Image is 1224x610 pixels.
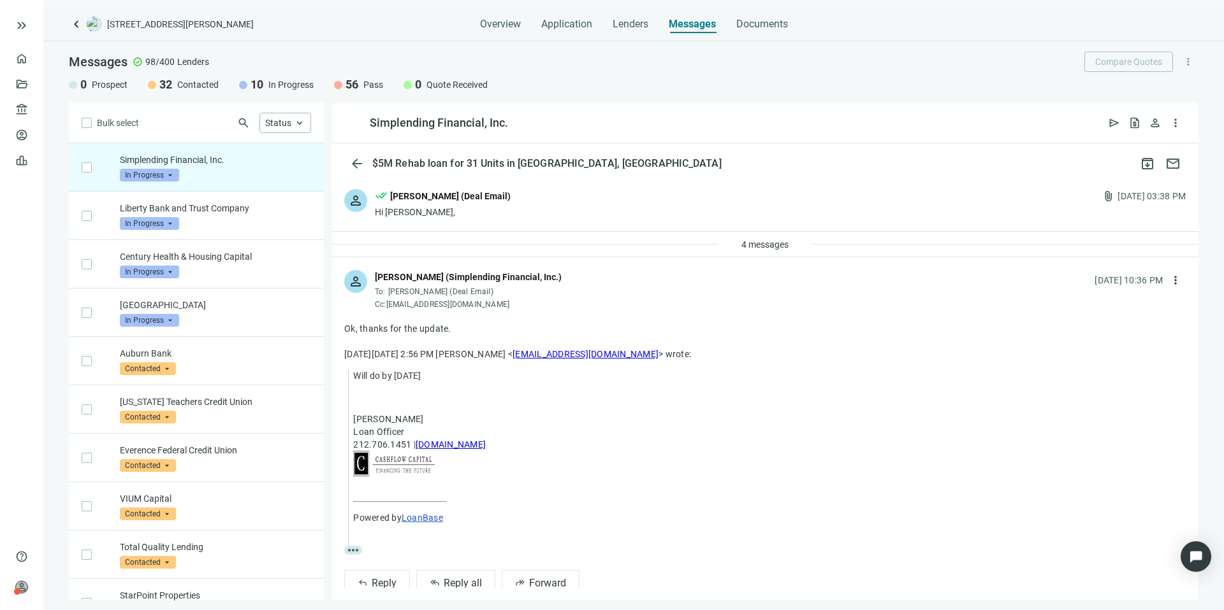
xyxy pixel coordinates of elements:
button: mail [1160,151,1186,176]
button: send [1104,113,1125,133]
span: person [1149,117,1162,129]
button: forwardForward [502,570,579,595]
span: Messages [669,18,716,30]
span: Application [541,18,592,31]
span: search [237,117,250,129]
span: send [1108,117,1121,129]
span: Messages [69,54,127,69]
button: person [1145,113,1165,133]
span: 56 [346,77,358,92]
span: Contacted [120,459,176,472]
button: arrow_back [344,151,370,176]
div: Hi [PERSON_NAME], [375,206,511,218]
button: archive [1135,151,1160,176]
span: help [15,550,28,563]
img: deal-logo [87,17,102,32]
div: $5M Rehab loan for 31 Units in [GEOGRAPHIC_DATA], [GEOGRAPHIC_DATA] [370,157,724,170]
span: 0 [415,77,421,92]
span: attach_file [1102,190,1115,202]
p: Century Health & Housing Capital [120,250,311,263]
span: In Progress [120,169,179,181]
span: more_vert [1183,56,1194,67]
span: more_horiz [344,546,362,555]
span: Reply all [444,577,482,589]
span: Pass [363,78,383,91]
button: more_vert [1165,270,1186,290]
span: reply [358,578,368,588]
div: [PERSON_NAME] (Deal Email) [390,189,511,203]
div: [DATE] 10:36 PM [1095,273,1163,287]
span: Contacted [120,556,176,569]
span: Contacted [120,507,176,520]
span: more_vert [1169,274,1182,287]
span: Prospect [92,78,127,91]
p: VIUM Capital [120,492,311,505]
span: 0 [80,77,87,92]
span: person [15,581,28,593]
span: person [348,193,363,208]
span: forward [515,578,525,588]
button: Compare Quotes [1084,52,1173,72]
span: request_quote [1128,117,1141,129]
p: StarPoint Properties [120,589,311,602]
span: Lenders [177,55,209,68]
span: arrow_back [349,156,365,171]
button: request_quote [1125,113,1145,133]
span: Contacted [120,362,176,375]
span: done_all [375,189,388,206]
span: mail [1165,156,1181,171]
span: [PERSON_NAME] (Deal Email) [388,287,493,296]
button: 4 messages [731,234,799,255]
p: Everence Federal Credit Union [120,444,311,457]
a: keyboard_arrow_left [69,17,84,32]
span: reply_all [430,578,440,588]
span: Forward [529,577,566,589]
button: more_vert [1178,52,1198,72]
span: Contacted [120,411,176,423]
div: To: [375,287,562,297]
p: Auburn Bank [120,347,311,360]
span: 10 [251,77,263,92]
span: Documents [736,18,788,31]
span: Overview [480,18,521,31]
span: keyboard_arrow_up [294,117,305,129]
p: [US_STATE] Teachers Credit Union [120,395,311,408]
div: Cc: [EMAIL_ADDRESS][DOMAIN_NAME] [375,299,562,309]
p: Total Quality Lending [120,541,311,553]
p: Liberty Bank and Trust Company [120,202,311,215]
span: person [348,274,363,289]
span: Reply [372,577,397,589]
div: [DATE] 03:38 PM [1118,189,1186,203]
span: In Progress [268,78,314,91]
span: [STREET_ADDRESS][PERSON_NAME] [107,18,254,31]
span: archive [1140,156,1155,171]
span: Lenders [613,18,648,31]
span: 98/400 [145,55,175,68]
span: In Progress [120,217,179,230]
button: more_vert [1165,113,1186,133]
span: In Progress [120,314,179,327]
span: Quote Received [426,78,488,91]
span: 32 [159,77,172,92]
button: reply_allReply all [416,570,495,595]
button: keyboard_double_arrow_right [14,18,29,33]
p: [GEOGRAPHIC_DATA] [120,299,311,311]
div: [PERSON_NAME] (Simplending Financial, Inc.) [375,270,562,284]
span: Contacted [177,78,219,91]
span: check_circle [133,57,143,67]
div: Open Intercom Messenger [1181,541,1211,572]
p: Simplending Financial, Inc. [120,153,311,166]
span: account_balance [15,103,24,116]
span: Bulk select [97,116,139,130]
button: replyReply [344,570,410,595]
span: In Progress [120,266,179,278]
span: 4 messages [741,239,789,250]
span: more_vert [1169,117,1182,129]
span: Status [265,118,291,128]
div: Simplending Financial, Inc. [370,115,508,131]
